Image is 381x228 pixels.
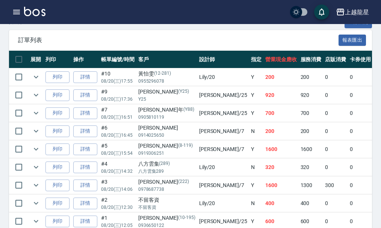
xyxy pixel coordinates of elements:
td: #6 [99,122,136,140]
p: 0914025650 [138,132,195,139]
td: Lily /20 [197,195,249,212]
th: 展開 [29,51,44,68]
button: 上越龍星 [333,5,372,20]
p: 0905810119 [138,114,195,121]
td: #10 [99,68,136,86]
td: [PERSON_NAME] /25 [197,86,249,104]
td: Y [249,68,263,86]
a: 詳情 [73,71,97,83]
td: 400 [299,195,324,212]
p: (222) [178,178,189,186]
button: 列印 [45,162,70,173]
td: [PERSON_NAME] /7 [197,177,249,194]
a: 詳情 [73,198,97,209]
div: 黃怡雯 [138,70,195,78]
p: Y25 [138,96,195,103]
td: 1600 [263,140,299,158]
th: 帳單編號/時間 [99,51,136,68]
td: #2 [99,195,136,212]
a: 詳情 [73,89,97,101]
div: 不留客資 [138,196,195,204]
td: 700 [263,104,299,122]
td: #5 [99,140,136,158]
td: 700 [299,104,324,122]
td: 320 [263,159,299,176]
td: 920 [299,86,324,104]
button: expand row [30,143,42,155]
p: (Y25) [178,88,189,96]
td: #9 [99,86,136,104]
th: 設計師 [197,51,249,68]
p: (Y88) [183,106,194,114]
td: Y [249,104,263,122]
th: 客戶 [136,51,197,68]
p: 08/20 (三) 14:32 [101,168,135,175]
td: [PERSON_NAME] /7 [197,122,249,140]
td: [PERSON_NAME] /7 [197,140,249,158]
td: 0 [323,122,348,140]
td: 1300 [299,177,324,194]
button: 列印 [45,89,70,101]
p: 08/20 (三) 15:54 [101,150,135,157]
button: 列印 [45,71,70,83]
button: 列印 [45,143,70,155]
button: expand row [30,162,42,173]
td: N [249,159,263,176]
a: 詳情 [73,180,97,191]
a: 報表匯出 [339,36,366,43]
th: 服務消費 [299,51,324,68]
a: 詳情 [73,107,97,119]
p: 0978687738 [138,186,195,193]
td: 0 [323,104,348,122]
td: 0 [323,86,348,104]
th: 列印 [44,51,71,68]
td: #3 [99,177,136,194]
p: 不留客資 [138,204,195,211]
th: 店販消費 [323,51,348,68]
td: Y [249,140,263,158]
p: (8-119) [178,142,193,150]
div: 八方雲集 [138,160,195,168]
div: [PERSON_NAME] [138,124,195,132]
button: expand row [30,107,42,119]
img: Logo [24,7,45,16]
p: 08/20 (三) 12:30 [101,204,135,211]
button: expand row [30,180,42,191]
button: 列印 [45,125,70,137]
p: (10-195) [178,214,195,222]
button: 列印 [45,107,70,119]
td: 1600 [299,140,324,158]
p: 八方雲集289 [138,168,195,175]
p: 08/20 (三) 17:36 [101,96,135,103]
div: [PERSON_NAME] [138,142,195,150]
th: 操作 [71,51,99,68]
span: 訂單列表 [18,36,339,44]
td: Y [249,177,263,194]
div: [PERSON_NAME] [138,178,195,186]
td: N [249,122,263,140]
td: 1600 [263,177,299,194]
p: (12-281) [154,70,171,78]
td: [PERSON_NAME] /25 [197,104,249,122]
p: 0919306251 [138,150,195,157]
button: expand row [30,71,42,83]
a: 詳情 [73,216,97,227]
th: 營業現金應收 [263,51,299,68]
td: 400 [263,195,299,212]
td: Lily /20 [197,159,249,176]
a: 詳情 [73,143,97,155]
td: 300 [323,177,348,194]
td: N [249,195,263,212]
p: 0955296078 [138,78,195,85]
td: 0 [323,159,348,176]
p: 08/20 (三) 17:55 [101,78,135,85]
a: 詳情 [73,125,97,137]
button: 報表匯出 [339,35,366,46]
td: 0 [323,68,348,86]
button: 列印 [45,216,70,227]
td: 0 [323,195,348,212]
td: 200 [299,122,324,140]
p: 08/20 (三) 14:06 [101,186,135,193]
td: #7 [99,104,136,122]
td: Y [249,86,263,104]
